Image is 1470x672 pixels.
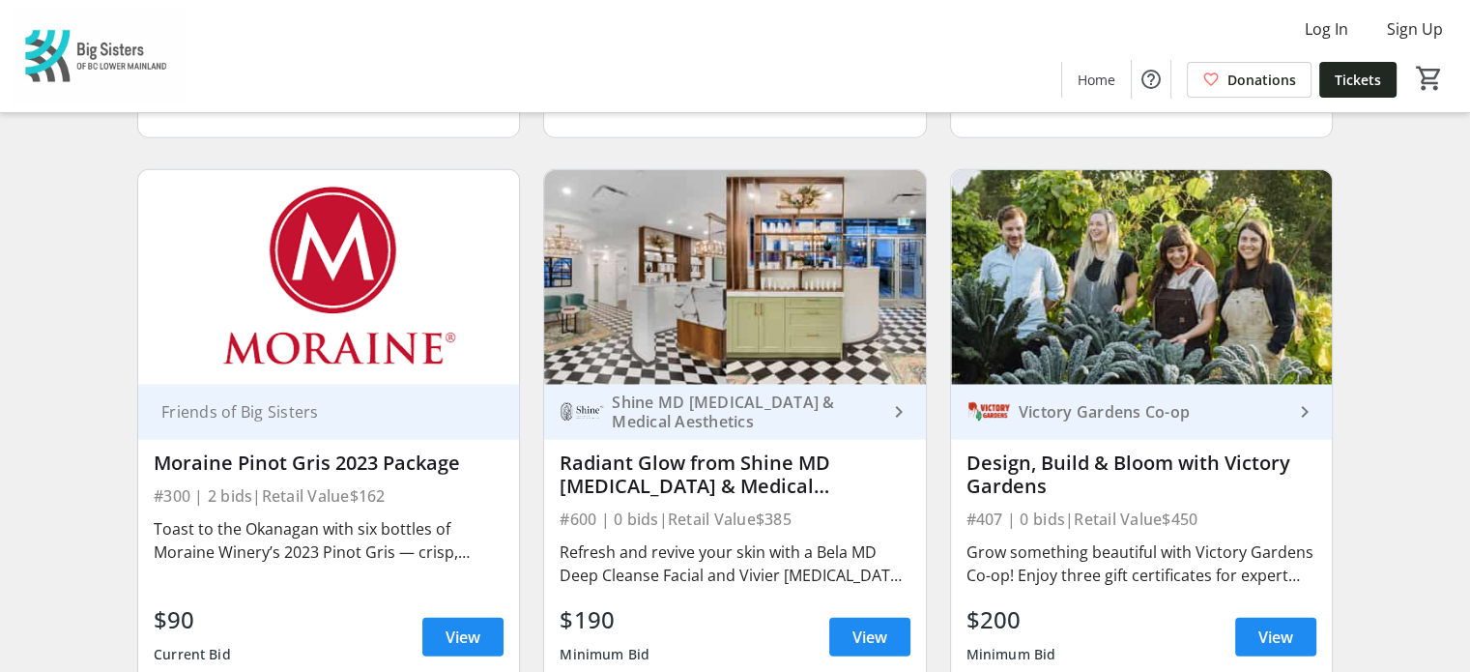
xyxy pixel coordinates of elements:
div: Radiant Glow from Shine MD [MEDICAL_DATA] & Medical Aesthetics [560,452,909,498]
span: View [446,626,480,649]
a: Donations [1187,62,1311,98]
div: Toast to the Okanagan with six bottles of Moraine Winery’s 2023 Pinot Gris — crisp, bright, and b... [154,517,504,564]
img: Shine MD Skin Care & Medical Aesthetics [560,390,604,434]
a: Tickets [1319,62,1397,98]
div: Minimum Bid [560,637,649,672]
span: View [852,626,887,649]
span: Sign Up [1387,17,1443,41]
button: Help [1132,60,1170,99]
button: Cart [1412,61,1447,96]
a: Shine MD Skin Care & Medical AestheticsShine MD [MEDICAL_DATA] & Medical Aesthetics [544,385,925,440]
span: Home [1078,70,1115,90]
span: View [1258,626,1293,649]
span: Donations [1227,70,1296,90]
img: Radiant Glow from Shine MD Skin Care & Medical Aesthetics [544,170,925,385]
div: #600 | 0 bids | Retail Value $385 [560,506,909,533]
div: Minimum Bid [966,637,1056,672]
img: Victory Gardens Co-op [966,390,1011,434]
div: Victory Gardens Co-op [1011,402,1293,422]
a: View [829,618,910,657]
div: Moraine Pinot Gris 2023 Package [154,452,504,475]
a: View [1235,618,1316,657]
div: $90 [154,602,231,637]
div: #300 | 2 bids | Retail Value $162 [154,482,504,510]
div: $190 [560,602,649,637]
a: Home [1062,62,1131,98]
div: Shine MD [MEDICAL_DATA] & Medical Aesthetics [604,393,886,431]
span: Log In [1305,17,1348,41]
mat-icon: keyboard_arrow_right [887,400,910,424]
a: Victory Gardens Co-opVictory Gardens Co-op [951,385,1332,440]
button: Log In [1289,14,1364,44]
div: Refresh and revive your skin with a Bela MD Deep Cleanse Facial and Vivier [MEDICAL_DATA]. This l... [560,541,909,587]
a: View [422,618,504,657]
div: Friends of Big Sisters [154,402,480,422]
span: Tickets [1335,70,1381,90]
img: Design, Build & Bloom with Victory Gardens [951,170,1332,385]
mat-icon: keyboard_arrow_right [1293,400,1316,424]
button: Sign Up [1371,14,1458,44]
div: $200 [966,602,1056,637]
div: #407 | 0 bids | Retail Value $450 [966,506,1316,533]
img: Moraine Pinot Gris 2023 Package [138,170,519,385]
div: Grow something beautiful with Victory Gardens Co-op! Enjoy three gift certificates for expert gar... [966,541,1316,587]
div: Current Bid [154,637,231,672]
img: Big Sisters of BC Lower Mainland's Logo [12,8,184,104]
div: Design, Build & Bloom with Victory Gardens [966,452,1316,498]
